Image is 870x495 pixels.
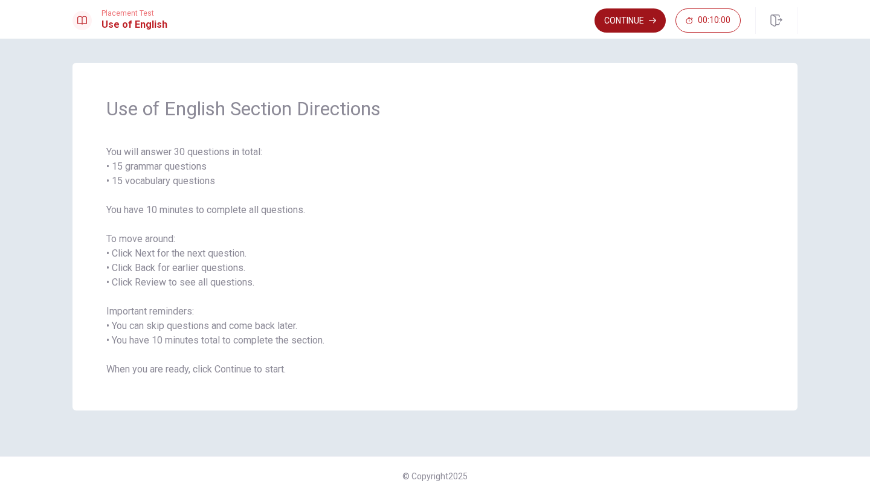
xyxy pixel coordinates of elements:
[106,97,764,121] span: Use of English Section Directions
[101,9,167,18] span: Placement Test
[101,18,167,32] h1: Use of English
[402,471,468,481] span: © Copyright 2025
[675,8,741,33] button: 00:10:00
[594,8,666,33] button: Continue
[698,16,730,25] span: 00:10:00
[106,145,764,377] span: You will answer 30 questions in total: • 15 grammar questions • 15 vocabulary questions You have ...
